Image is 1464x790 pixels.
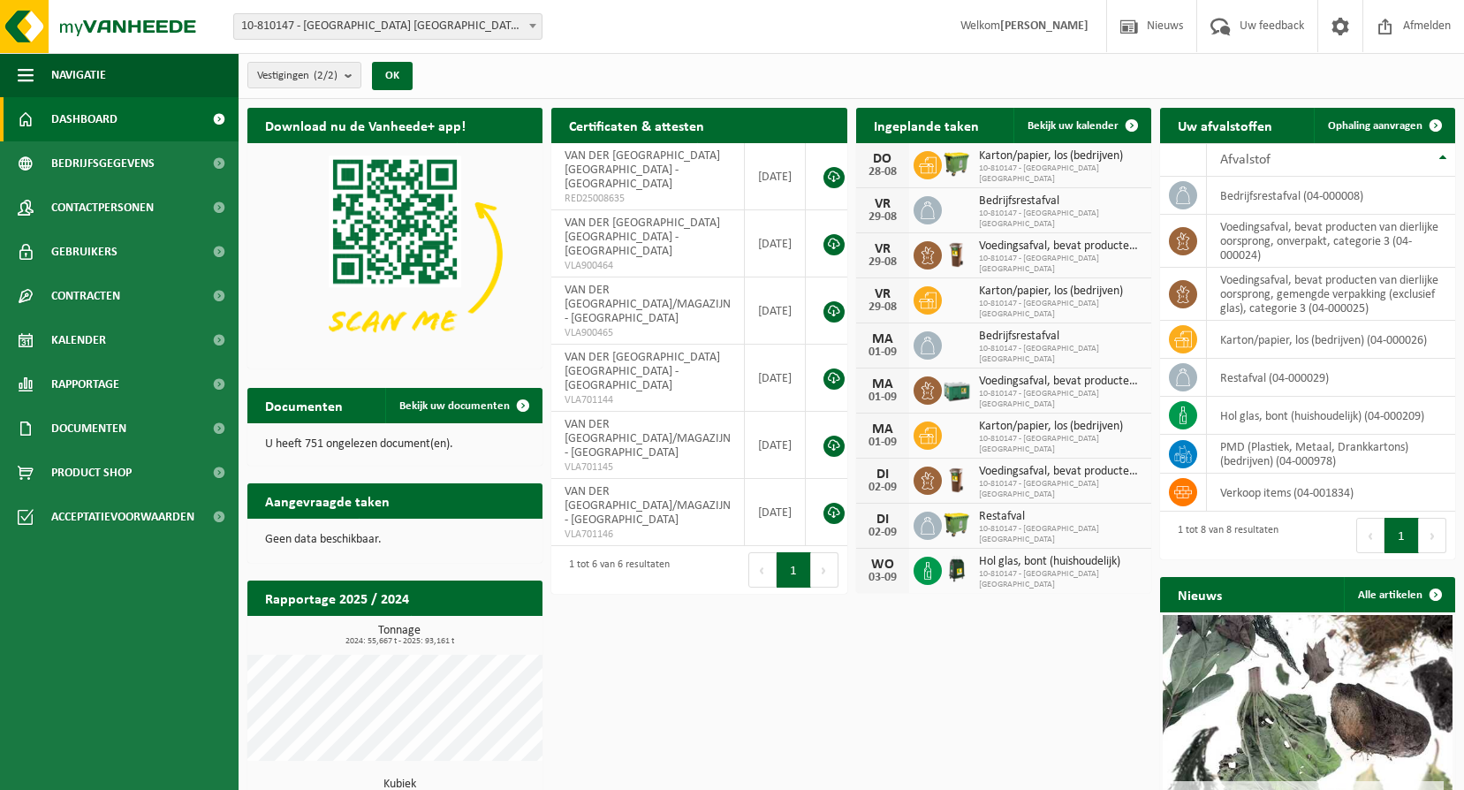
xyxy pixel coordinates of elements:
[551,108,722,142] h2: Certificaten & attesten
[51,362,119,406] span: Rapportage
[865,256,900,269] div: 29-08
[979,285,1142,299] span: Karton/papier, los (bedrijven)
[399,400,510,412] span: Bekijk uw documenten
[942,554,972,584] img: CR-HR-1C-1000-PES-01
[1356,518,1384,553] button: Previous
[1384,518,1419,553] button: 1
[1207,359,1455,397] td: restafval (04-000029)
[856,108,997,142] h2: Ingeplande taken
[979,239,1142,254] span: Voedingsafval, bevat producten van dierlijke oorsprong, onverpakt, categorie 3
[565,418,731,460] span: VAN DER [GEOGRAPHIC_DATA]/MAGAZIJN - [GEOGRAPHIC_DATA]
[1207,435,1455,474] td: PMD (Plastiek, Metaal, Drankkartons) (bedrijven) (04-000978)
[51,274,120,318] span: Contracten
[247,143,542,365] img: Download de VHEPlus App
[865,287,900,301] div: VR
[865,467,900,482] div: DI
[865,527,900,539] div: 02-09
[942,509,972,539] img: WB-1100-HPE-GN-50
[865,242,900,256] div: VR
[1160,577,1240,611] h2: Nieuws
[314,70,338,81] count: (2/2)
[811,552,838,588] button: Next
[565,485,731,527] span: VAN DER [GEOGRAPHIC_DATA]/MAGAZIJN - [GEOGRAPHIC_DATA]
[745,345,806,412] td: [DATE]
[979,375,1142,389] span: Voedingsafval, bevat producten van dierlijke oorsprong, gemengde verpakking (exc...
[256,625,542,646] h3: Tonnage
[865,391,900,404] div: 01-09
[865,166,900,179] div: 28-08
[865,346,900,359] div: 01-09
[979,209,1142,230] span: 10-810147 - [GEOGRAPHIC_DATA] [GEOGRAPHIC_DATA]
[865,377,900,391] div: MA
[247,581,427,615] h2: Rapportage 2025 / 2024
[979,389,1142,410] span: 10-810147 - [GEOGRAPHIC_DATA] [GEOGRAPHIC_DATA]
[865,211,900,224] div: 29-08
[748,552,777,588] button: Previous
[411,615,541,650] a: Bekijk rapportage
[979,194,1142,209] span: Bedrijfsrestafval
[51,97,118,141] span: Dashboard
[265,534,525,546] p: Geen data beschikbaar.
[745,143,806,210] td: [DATE]
[865,197,900,211] div: VR
[560,551,670,589] div: 1 tot 6 van 6 resultaten
[265,438,525,451] p: U heeft 751 ongelezen document(en).
[565,149,720,191] span: VAN DER [GEOGRAPHIC_DATA] [GEOGRAPHIC_DATA] - [GEOGRAPHIC_DATA]
[865,437,900,449] div: 01-09
[1013,108,1149,143] a: Bekijk uw kalender
[51,141,155,186] span: Bedrijfsgegevens
[865,482,900,494] div: 02-09
[565,393,731,407] span: VLA701144
[1328,120,1422,132] span: Ophaling aanvragen
[565,326,731,340] span: VLA900465
[745,412,806,479] td: [DATE]
[51,230,118,274] span: Gebruikers
[979,569,1142,590] span: 10-810147 - [GEOGRAPHIC_DATA] [GEOGRAPHIC_DATA]
[979,330,1142,344] span: Bedrijfsrestafval
[942,239,972,269] img: WB-0140-HPE-BN-06
[1160,108,1290,142] h2: Uw afvalstoffen
[979,254,1142,275] span: 10-810147 - [GEOGRAPHIC_DATA] [GEOGRAPHIC_DATA]
[865,152,900,166] div: DO
[979,299,1142,320] span: 10-810147 - [GEOGRAPHIC_DATA] [GEOGRAPHIC_DATA]
[1314,108,1453,143] a: Ophaling aanvragen
[247,108,483,142] h2: Download nu de Vanheede+ app!
[979,465,1142,479] span: Voedingsafval, bevat producten van dierlijke oorsprong, onverpakt, categorie 3
[247,62,361,88] button: Vestigingen(2/2)
[979,149,1142,163] span: Karton/papier, los (bedrijven)
[865,301,900,314] div: 29-08
[1220,153,1271,167] span: Afvalstof
[247,388,360,422] h2: Documenten
[565,284,731,325] span: VAN DER [GEOGRAPHIC_DATA]/MAGAZIJN - [GEOGRAPHIC_DATA]
[51,318,106,362] span: Kalender
[979,555,1142,569] span: Hol glas, bont (huishoudelijk)
[745,479,806,546] td: [DATE]
[372,62,413,90] button: OK
[942,148,972,179] img: WB-1100-HPE-GN-50
[745,277,806,345] td: [DATE]
[1207,474,1455,512] td: verkoop items (04-001834)
[942,464,972,494] img: WB-0140-HPE-BN-06
[565,216,720,258] span: VAN DER [GEOGRAPHIC_DATA] [GEOGRAPHIC_DATA] - [GEOGRAPHIC_DATA]
[1207,177,1455,215] td: bedrijfsrestafval (04-000008)
[1419,518,1446,553] button: Next
[51,406,126,451] span: Documenten
[979,434,1142,455] span: 10-810147 - [GEOGRAPHIC_DATA] [GEOGRAPHIC_DATA]
[979,510,1142,524] span: Restafval
[979,344,1142,365] span: 10-810147 - [GEOGRAPHIC_DATA] [GEOGRAPHIC_DATA]
[51,495,194,539] span: Acceptatievoorwaarden
[1028,120,1119,132] span: Bekijk uw kalender
[942,374,972,404] img: PB-LB-0680-HPE-GN-01
[979,524,1142,545] span: 10-810147 - [GEOGRAPHIC_DATA] [GEOGRAPHIC_DATA]
[256,637,542,646] span: 2024: 55,667 t - 2025: 93,161 t
[979,163,1142,185] span: 10-810147 - [GEOGRAPHIC_DATA] [GEOGRAPHIC_DATA]
[234,14,542,39] span: 10-810147 - VAN DER VALK HOTEL ANTWERPEN NV - BORGERHOUT
[979,420,1142,434] span: Karton/papier, los (bedrijven)
[1207,321,1455,359] td: karton/papier, los (bedrijven) (04-000026)
[1000,19,1089,33] strong: [PERSON_NAME]
[51,451,132,495] span: Product Shop
[1207,268,1455,321] td: voedingsafval, bevat producten van dierlijke oorsprong, gemengde verpakking (exclusief glas), cat...
[979,479,1142,500] span: 10-810147 - [GEOGRAPHIC_DATA] [GEOGRAPHIC_DATA]
[1169,516,1278,555] div: 1 tot 8 van 8 resultaten
[247,483,407,518] h2: Aangevraagde taken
